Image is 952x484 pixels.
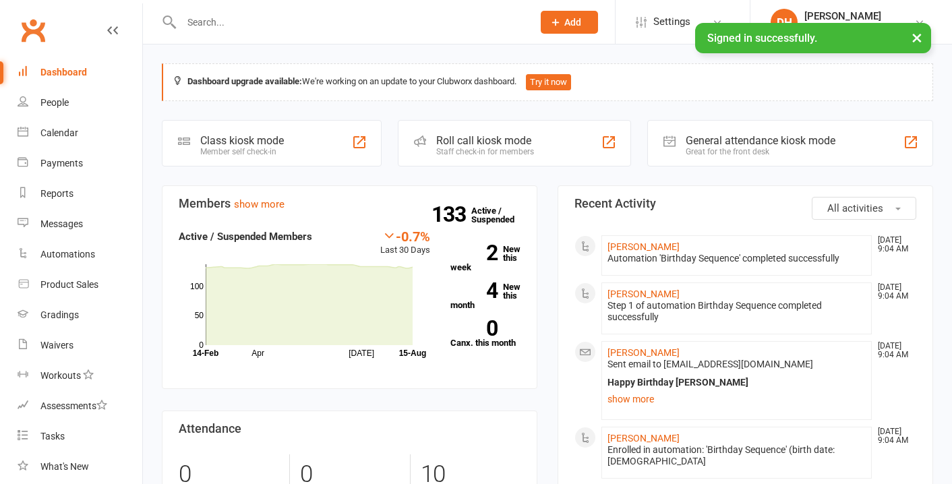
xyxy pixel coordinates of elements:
[40,431,65,442] div: Tasks
[471,196,531,234] a: 133Active / Suspended
[686,147,835,156] div: Great for the front desk
[234,198,285,210] a: show more
[177,13,523,32] input: Search...
[450,320,520,347] a: 0Canx. this month
[179,231,312,243] strong: Active / Suspended Members
[436,134,534,147] div: Roll call kiosk mode
[179,197,520,210] h3: Members
[40,158,83,169] div: Payments
[187,76,302,86] strong: Dashboard upgrade available:
[200,147,284,156] div: Member self check-in
[450,282,520,309] a: 4New this month
[380,229,430,258] div: Last 30 Days
[804,10,891,22] div: [PERSON_NAME]
[432,204,471,224] strong: 133
[40,340,73,351] div: Waivers
[40,400,107,411] div: Assessments
[574,197,916,210] h3: Recent Activity
[40,279,98,290] div: Product Sales
[607,377,866,388] div: Happy Birthday [PERSON_NAME]
[871,427,916,445] time: [DATE] 9:04 AM
[18,330,142,361] a: Waivers
[179,422,520,435] h3: Attendance
[607,347,680,358] a: [PERSON_NAME]
[40,67,87,78] div: Dashboard
[871,283,916,301] time: [DATE] 9:04 AM
[40,461,89,472] div: What's New
[40,218,83,229] div: Messages
[450,243,498,263] strong: 2
[871,236,916,253] time: [DATE] 9:04 AM
[812,197,916,220] button: All activities
[40,309,79,320] div: Gradings
[707,32,817,44] span: Signed in successfully.
[526,74,571,90] button: Try it now
[607,444,866,467] div: Enrolled in automation: 'Birthday Sequence' (birth date: [DEMOGRAPHIC_DATA]
[200,134,284,147] div: Class kiosk mode
[18,421,142,452] a: Tasks
[564,17,581,28] span: Add
[607,300,866,323] div: Step 1 of automation Birthday Sequence completed successfully
[40,249,95,260] div: Automations
[40,97,69,108] div: People
[607,253,866,264] div: Automation 'Birthday Sequence' completed successfully
[686,134,835,147] div: General attendance kiosk mode
[40,188,73,199] div: Reports
[18,452,142,482] a: What's New
[436,147,534,156] div: Staff check-in for members
[450,280,498,301] strong: 4
[607,390,866,409] a: show more
[607,433,680,444] a: [PERSON_NAME]
[827,202,883,214] span: All activities
[18,239,142,270] a: Automations
[607,241,680,252] a: [PERSON_NAME]
[871,342,916,359] time: [DATE] 9:04 AM
[380,229,430,243] div: -0.7%
[18,391,142,421] a: Assessments
[607,359,813,369] span: Sent email to [EMAIL_ADDRESS][DOMAIN_NAME]
[905,23,929,52] button: ×
[18,209,142,239] a: Messages
[18,300,142,330] a: Gradings
[162,63,933,101] div: We're working on an update to your Clubworx dashboard.
[450,245,520,272] a: 2New this week
[18,88,142,118] a: People
[40,370,81,381] div: Workouts
[18,148,142,179] a: Payments
[18,270,142,300] a: Product Sales
[18,118,142,148] a: Calendar
[653,7,690,37] span: Settings
[18,179,142,209] a: Reports
[804,22,891,34] div: [PERSON_NAME]-Do
[541,11,598,34] button: Add
[40,127,78,138] div: Calendar
[607,289,680,299] a: [PERSON_NAME]
[18,361,142,391] a: Workouts
[771,9,798,36] div: DH
[16,13,50,47] a: Clubworx
[450,318,498,338] strong: 0
[18,57,142,88] a: Dashboard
